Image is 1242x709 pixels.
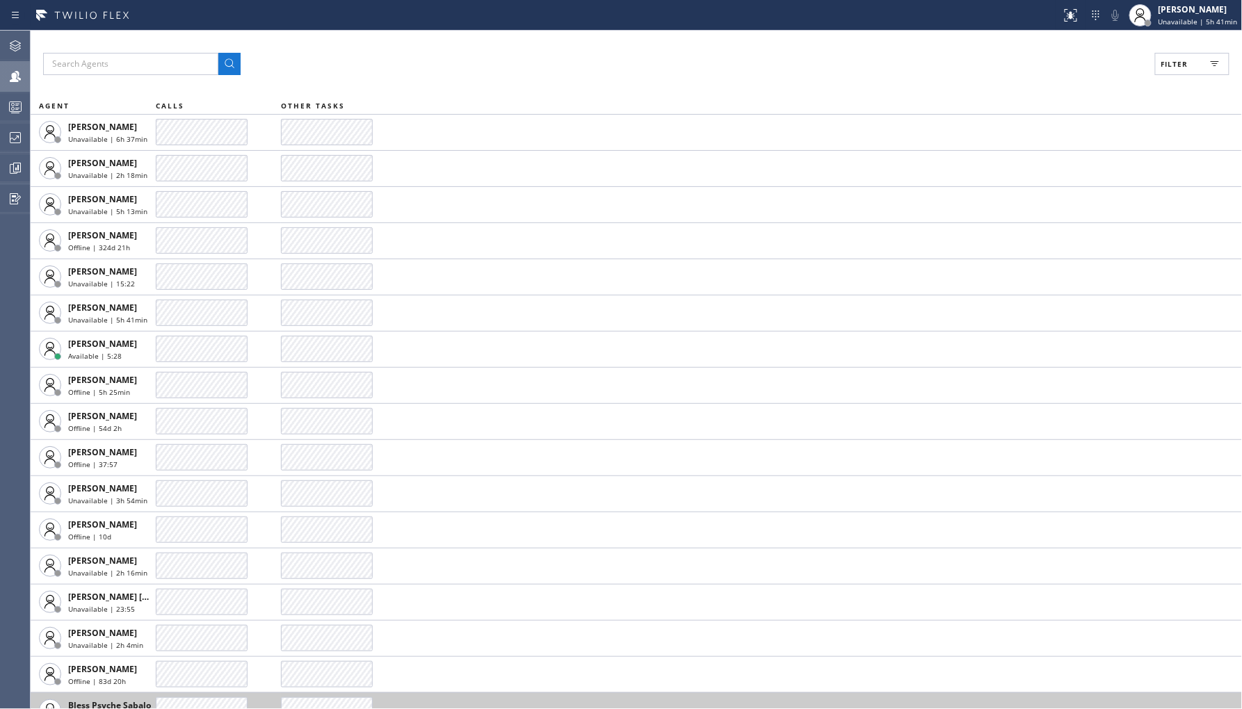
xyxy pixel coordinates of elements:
[68,351,122,361] span: Available | 5:28
[68,482,137,494] span: [PERSON_NAME]
[68,134,147,144] span: Unavailable | 6h 37min
[68,627,137,639] span: [PERSON_NAME]
[68,193,137,205] span: [PERSON_NAME]
[68,315,147,325] span: Unavailable | 5h 41min
[156,101,184,111] span: CALLS
[68,243,130,252] span: Offline | 324d 21h
[68,496,147,505] span: Unavailable | 3h 54min
[68,568,147,578] span: Unavailable | 2h 16min
[68,519,137,530] span: [PERSON_NAME]
[68,423,122,433] span: Offline | 54d 2h
[68,532,111,541] span: Offline | 10d
[68,459,118,469] span: Offline | 37:57
[68,591,208,603] span: [PERSON_NAME] [PERSON_NAME]
[68,640,143,650] span: Unavailable | 2h 4min
[68,387,130,397] span: Offline | 5h 25min
[68,157,137,169] span: [PERSON_NAME]
[1159,17,1238,26] span: Unavailable | 5h 41min
[39,101,70,111] span: AGENT
[68,229,137,241] span: [PERSON_NAME]
[281,101,345,111] span: OTHER TASKS
[68,374,137,386] span: [PERSON_NAME]
[68,170,147,180] span: Unavailable | 2h 18min
[68,663,137,675] span: [PERSON_NAME]
[68,338,137,350] span: [PERSON_NAME]
[68,206,147,216] span: Unavailable | 5h 13min
[1155,53,1229,75] button: Filter
[68,604,135,614] span: Unavailable | 23:55
[68,446,137,458] span: [PERSON_NAME]
[68,676,126,686] span: Offline | 83d 20h
[1106,6,1125,25] button: Mute
[68,410,137,422] span: [PERSON_NAME]
[68,279,135,288] span: Unavailable | 15:22
[43,53,218,75] input: Search Agents
[68,555,137,567] span: [PERSON_NAME]
[1161,59,1188,69] span: Filter
[1159,3,1238,15] div: [PERSON_NAME]
[68,266,137,277] span: [PERSON_NAME]
[68,302,137,313] span: [PERSON_NAME]
[68,121,137,133] span: [PERSON_NAME]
